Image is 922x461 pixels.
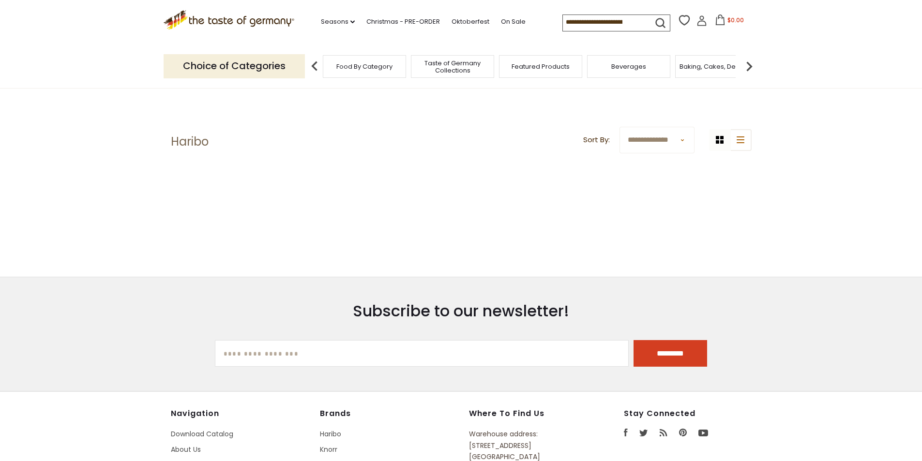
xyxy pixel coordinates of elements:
[366,16,440,27] a: Christmas - PRE-ORDER
[171,429,233,439] a: Download Catalog
[709,15,750,29] button: $0.00
[740,57,759,76] img: next arrow
[611,63,646,70] a: Beverages
[305,57,324,76] img: previous arrow
[320,429,341,439] a: Haribo
[414,59,491,74] a: Taste of Germany Collections
[215,301,708,321] h3: Subscribe to our newsletter!
[171,445,201,454] a: About Us
[171,409,310,418] h4: Navigation
[501,16,526,27] a: On Sale
[452,16,489,27] a: Oktoberfest
[321,16,355,27] a: Seasons
[680,63,755,70] a: Baking, Cakes, Desserts
[320,445,337,454] a: Knorr
[512,63,570,70] a: Featured Products
[320,409,459,418] h4: Brands
[727,16,744,24] span: $0.00
[171,134,209,149] h1: Haribo
[469,409,579,418] h4: Where to find us
[583,134,610,146] label: Sort By:
[336,63,393,70] a: Food By Category
[624,409,752,418] h4: Stay Connected
[164,54,305,78] p: Choice of Categories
